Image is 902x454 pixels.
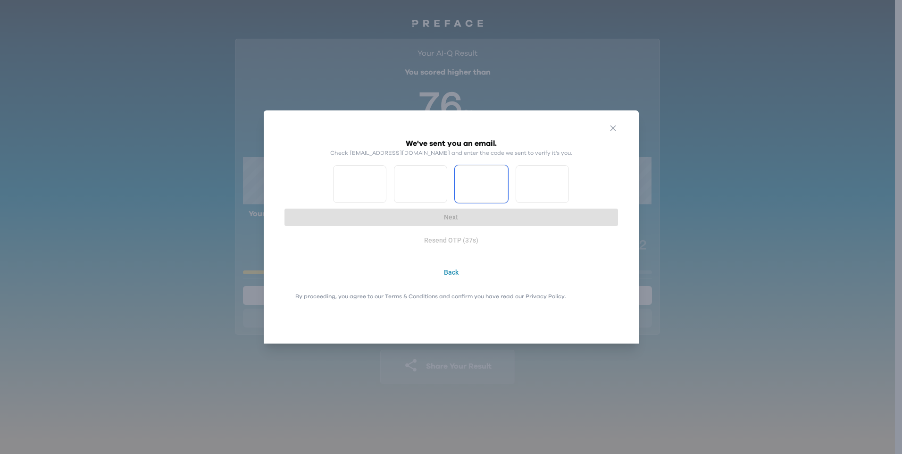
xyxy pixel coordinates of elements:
[526,294,565,299] a: Privacy Policy
[280,264,623,281] button: Back
[385,294,438,299] a: Terms & Conditions
[280,293,582,300] p: By proceeding, you agree to our and confirm you have read our .
[406,138,497,149] h2: We've sent you an email.
[394,165,447,203] input: Please enter OTP character 2
[516,165,569,203] input: Please enter OTP character 4
[330,149,572,157] p: Check [EMAIL_ADDRESS][DOMAIN_NAME] and enter the code we sent to verify it's you.
[455,165,508,203] input: Please enter OTP character 3
[333,165,386,203] input: Please enter OTP character 1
